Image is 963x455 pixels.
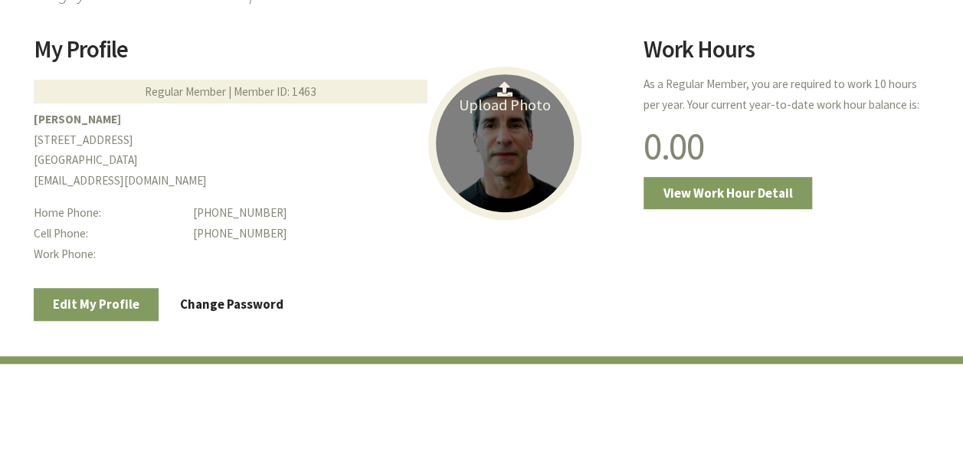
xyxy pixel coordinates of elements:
[34,38,625,73] h2: My Profile
[34,112,121,126] b: [PERSON_NAME]
[644,38,929,73] h2: Work Hours
[34,244,182,265] dt: Work Phone
[34,288,159,320] a: Edit My Profile
[644,127,929,165] h1: 0.00
[161,288,303,320] a: Change Password
[34,203,182,224] dt: Home Phone
[193,224,624,244] dd: [PHONE_NUMBER]
[428,67,581,220] a: Upload Photo
[644,74,929,116] p: As a Regular Member, you are required to work 10 hours per year. Your current year-to-date work h...
[193,203,624,224] dd: [PHONE_NUMBER]
[34,80,427,103] div: Regular Member | Member ID: 1463
[34,224,182,244] dt: Cell Phone
[34,110,625,191] p: [STREET_ADDRESS] [GEOGRAPHIC_DATA] [EMAIL_ADDRESS][DOMAIN_NAME]
[644,177,812,209] a: View Work Hour Detail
